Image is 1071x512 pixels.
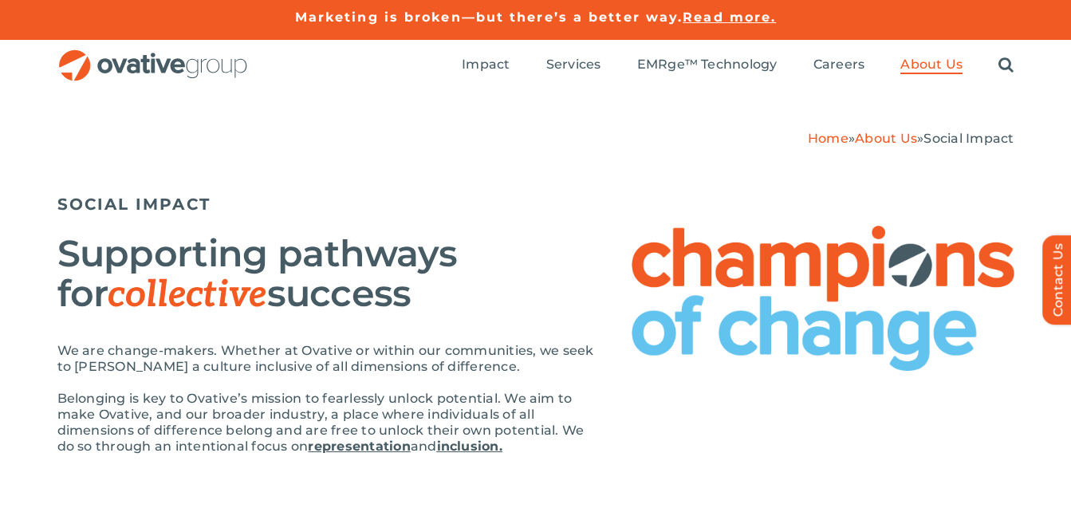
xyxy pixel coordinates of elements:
[57,48,249,63] a: OG_Full_horizontal_RGB
[813,57,865,74] a: Careers
[808,131,849,146] a: Home
[57,234,600,315] h2: Supporting pathways for success
[462,40,1014,91] nav: Menu
[637,57,778,74] a: EMRge™ Technology
[998,57,1014,74] a: Search
[683,10,776,25] a: Read more.
[637,57,778,73] span: EMRge™ Technology
[411,439,437,454] span: and
[813,57,865,73] span: Careers
[900,57,963,74] a: About Us
[462,57,510,74] a: Impact
[923,131,1014,146] span: Social Impact
[108,273,266,317] span: collective
[855,131,917,146] a: About Us
[57,343,600,375] p: We are change-makers. Whether at Ovative or within our communities, we seek to [PERSON_NAME] a cu...
[57,195,1014,214] h5: SOCIAL IMPACT
[308,439,410,454] a: representation
[546,57,601,74] a: Services
[632,226,1014,371] img: Social Impact – Champions of Change Logo
[437,439,502,454] a: inclusion.
[295,10,683,25] a: Marketing is broken—but there’s a better way.
[900,57,963,73] span: About Us
[808,131,1014,146] span: » »
[462,57,510,73] span: Impact
[546,57,601,73] span: Services
[57,391,600,455] p: Belonging is key to Ovative’s mission to fearlessly unlock potential. We aim to make Ovative, and...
